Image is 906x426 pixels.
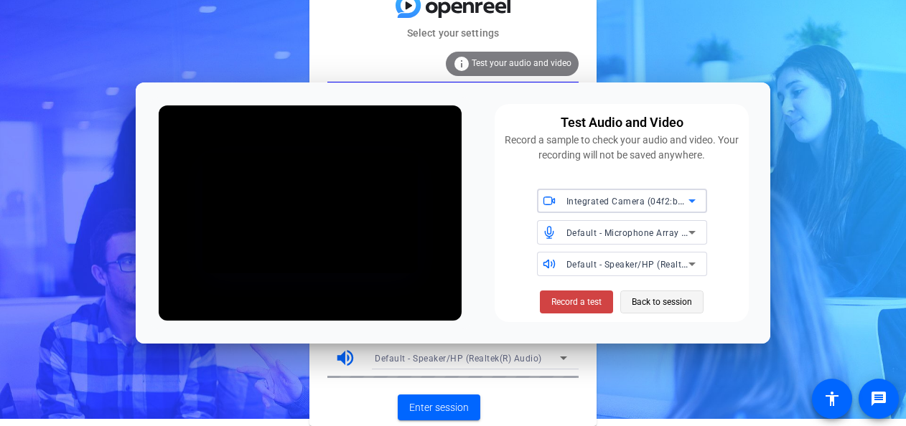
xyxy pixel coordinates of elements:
div: Record a sample to check your audio and video. Your recording will not be saved anywhere. [503,133,739,163]
span: Enter session [409,400,469,415]
span: Default - Speaker/HP (Realtek(R) Audio) [566,258,734,270]
mat-icon: message [870,390,887,407]
div: Test Audio and Video [561,113,683,133]
mat-icon: info [453,55,470,72]
mat-icon: volume_up [335,347,356,369]
mat-icon: accessibility [823,390,841,407]
span: Default - Speaker/HP (Realtek(R) Audio) [375,354,542,364]
span: Test your audio and video [472,58,571,68]
button: Record a test [540,290,613,313]
span: Record a test [551,295,602,308]
span: Default - Microphone Array (Realtek(R) Audio) [566,227,758,238]
span: Integrated Camera (04f2:b604) [566,195,698,207]
button: Back to session [620,290,704,313]
mat-card-subtitle: Select your settings [309,25,597,41]
span: Back to session [632,288,692,316]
